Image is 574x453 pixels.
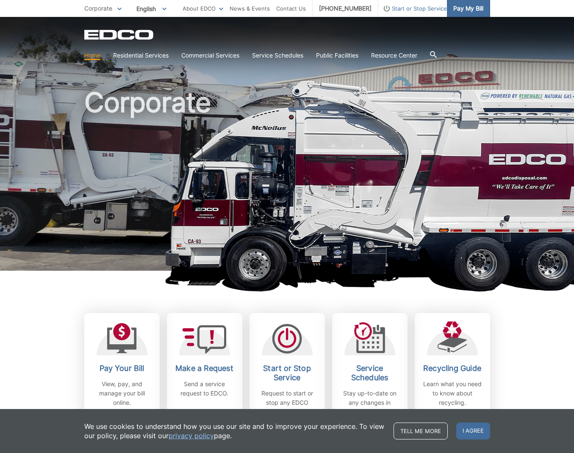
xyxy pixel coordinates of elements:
[415,313,490,425] a: Recycling Guide Learn what you need to know about recycling.
[456,423,490,439] span: I agree
[169,431,214,440] a: privacy policy
[230,4,270,13] a: News & Events
[252,51,303,60] a: Service Schedules
[338,364,401,382] h2: Service Schedules
[84,5,112,12] span: Corporate
[256,364,319,382] h2: Start or Stop Service
[173,364,236,373] h2: Make a Request
[84,51,100,60] a: Home
[276,4,306,13] a: Contact Us
[394,423,448,439] a: Tell me more
[113,51,169,60] a: Residential Services
[183,4,223,13] a: About EDCO
[421,364,484,373] h2: Recycling Guide
[84,422,385,440] p: We use cookies to understand how you use our site and to improve your experience. To view our pol...
[84,30,155,40] a: EDCD logo. Return to the homepage.
[84,89,490,275] h1: Corporate
[130,2,173,16] span: English
[84,313,160,425] a: Pay Your Bill View, pay, and manage your bill online.
[316,51,358,60] a: Public Facilities
[91,364,153,373] h2: Pay Your Bill
[371,51,417,60] a: Resource Center
[181,51,239,60] a: Commercial Services
[332,313,408,425] a: Service Schedules Stay up-to-date on any changes in schedules.
[91,379,153,407] p: View, pay, and manage your bill online.
[338,389,401,417] p: Stay up-to-date on any changes in schedules.
[167,313,242,425] a: Make a Request Send a service request to EDCO.
[453,4,483,13] span: Pay My Bill
[256,389,319,417] p: Request to start or stop any EDCO services.
[173,379,236,398] p: Send a service request to EDCO.
[421,379,484,407] p: Learn what you need to know about recycling.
